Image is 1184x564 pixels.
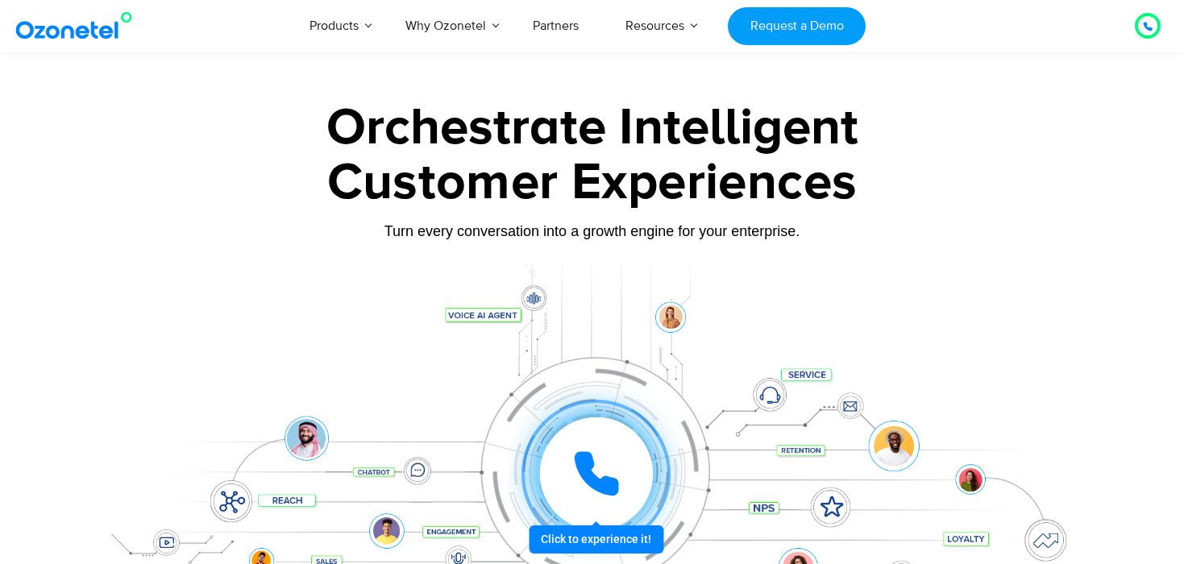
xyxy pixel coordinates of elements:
[89,144,1096,222] div: Customer Experiences
[89,222,1096,240] div: Turn every conversation into a growth engine for your enterprise.
[89,102,1096,154] div: Orchestrate Intelligent
[728,7,866,45] a: Request a Demo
